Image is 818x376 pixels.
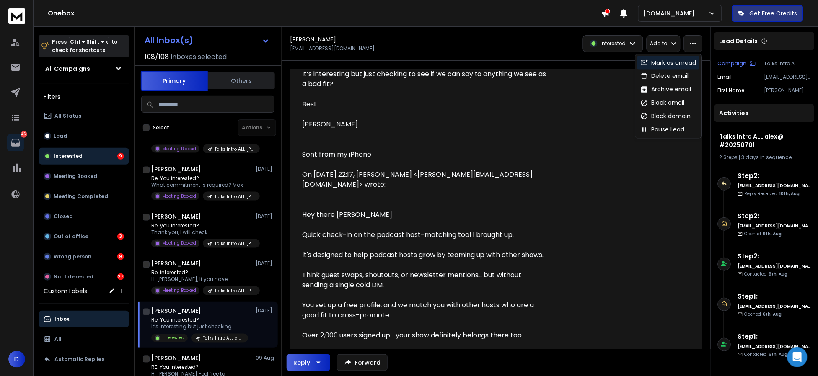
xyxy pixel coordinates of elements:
[151,317,248,324] p: Re: You interested?
[650,40,668,47] p: Add to
[54,153,83,160] p: Interested
[162,288,196,294] p: Meeting Booked
[54,253,91,260] p: Wrong person
[48,8,601,18] h1: Onebox
[215,288,255,294] p: Talks Intro ALL [PERSON_NAME]@ #20250701
[44,287,87,295] h3: Custom Labels
[151,212,201,221] h1: [PERSON_NAME]
[203,335,243,342] p: Talks Intro ALL alex@ #20250701
[45,64,90,73] h1: All Campaigns
[720,132,810,149] h1: Talks Intro ALL alex@ #20250701
[39,91,129,103] h3: Filters
[302,119,547,129] div: [PERSON_NAME]
[162,240,196,247] p: Meeting Booked
[718,87,745,94] p: First Name
[764,60,811,67] p: Talks Intro ALL alex@ #20250701
[54,233,88,240] p: Out of office
[787,347,808,367] div: Open Intercom Messenger
[151,175,252,182] p: Re: You interested?
[290,35,336,44] h1: [PERSON_NAME]
[302,210,547,220] div: Hey there [PERSON_NAME]
[750,9,797,18] p: Get Free Credits
[151,364,248,371] p: RE: You interested?
[763,311,782,317] span: 6th, Aug
[145,52,169,62] span: 108 / 108
[745,191,800,197] p: Reply Received
[738,211,811,221] h6: Step 2 :
[256,308,274,314] p: [DATE]
[644,9,699,18] p: [DOMAIN_NAME]
[641,112,691,121] div: Block domain
[151,276,252,283] p: Hi [PERSON_NAME], If you have
[745,351,788,358] p: Contacted
[8,351,25,368] span: D
[641,85,691,94] div: Archive email
[738,171,811,181] h6: Step 2 :
[763,231,782,237] span: 9th, Aug
[742,154,792,161] span: 3 days in sequence
[641,59,696,67] div: Mark as unread
[302,149,547,160] div: Sent from my iPhone
[208,72,275,90] button: Others
[8,8,25,24] img: logo
[302,230,547,240] div: Quick check-in on the podcast host-matching tool I brought up.
[738,263,811,269] h6: [EMAIL_ADDRESS][DOMAIN_NAME]
[641,72,689,80] div: Delete email
[54,133,67,139] p: Lead
[302,330,547,340] div: Over 2,000 users signed up... your show definitely belongs there too.
[215,193,255,200] p: Talks Intro ALL [PERSON_NAME]@ #20250701
[302,300,547,320] div: You set up a free profile, and we match you with other hosts who are a good fit to cross-promote.
[738,251,811,261] h6: Step 2 :
[601,40,626,47] p: Interested
[293,358,310,367] div: Reply
[641,99,685,107] div: Block email
[764,74,811,80] p: [EMAIL_ADDRESS][DOMAIN_NAME]
[162,335,184,341] p: Interested
[738,303,811,309] h6: [EMAIL_ADDRESS][DOMAIN_NAME]
[720,37,758,45] p: Lead Details
[117,273,124,280] div: 27
[256,355,274,362] p: 09 Aug
[302,170,547,200] blockquote: On [DATE] 22:17, [PERSON_NAME] <[PERSON_NAME][EMAIL_ADDRESS][DOMAIN_NAME]> wrote:
[641,126,685,134] div: Pause Lead
[151,222,252,229] p: Re: you interested?
[769,271,788,277] span: 9th, Aug
[54,113,81,119] p: All Status
[779,191,800,197] span: 10th, Aug
[714,104,815,122] div: Activities
[69,37,109,46] span: Ctrl + Shift + k
[117,233,124,240] div: 3
[54,273,93,280] p: Not Interested
[256,213,274,220] p: [DATE]
[151,354,201,363] h1: [PERSON_NAME]
[302,250,547,260] div: It's designed to help podcast hosts grow by teaming up with other shows.
[337,354,388,371] button: Forward
[738,183,811,189] h6: [EMAIL_ADDRESS][DOMAIN_NAME]
[151,165,201,173] h1: [PERSON_NAME]
[151,229,252,236] p: Thank you, I will check
[745,311,782,317] p: Opened
[162,146,196,152] p: Meeting Booked
[52,38,117,54] p: Press to check for shortcuts.
[745,271,788,277] p: Contacted
[718,74,732,80] p: Email
[738,332,811,342] h6: Step 1 :
[720,154,738,161] span: 2 Steps
[151,324,248,330] p: It’s interesting but just checking
[738,291,811,301] h6: Step 1 :
[21,131,27,138] p: 46
[215,241,255,247] p: Talks Intro ALL [PERSON_NAME]@ #20250701
[151,307,201,315] h1: [PERSON_NAME]
[153,124,169,131] label: Select
[302,270,547,290] div: Think guest swaps, shoutouts, or newsletter mentions… but without sending a single cold DM.
[738,343,811,350] h6: [EMAIL_ADDRESS][DOMAIN_NAME]
[720,154,810,161] div: |
[54,173,97,180] p: Meeting Booked
[54,336,62,343] p: All
[151,260,201,268] h1: [PERSON_NAME]
[171,52,227,62] h3: Inboxes selected
[764,87,811,94] p: [PERSON_NAME]
[256,166,274,173] p: [DATE]
[290,45,375,52] p: [EMAIL_ADDRESS][DOMAIN_NAME]
[151,182,252,188] p: What commitment is required? Max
